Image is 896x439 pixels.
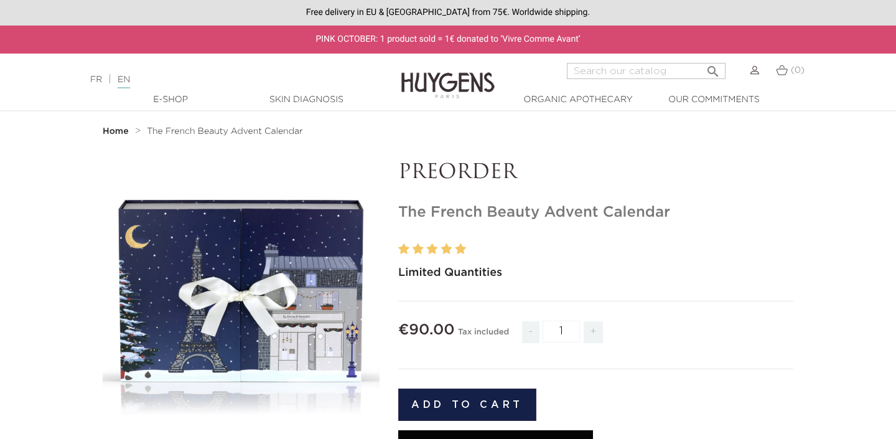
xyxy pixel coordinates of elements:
[401,52,495,100] img: Huygens
[147,127,302,136] span: The French Beauty Advent Calendar
[706,60,721,75] i: 
[244,93,368,106] a: Skin Diagnosis
[413,240,424,258] label: 2
[118,75,130,88] a: EN
[651,93,776,106] a: Our commitments
[522,321,539,343] span: -
[427,240,438,258] label: 3
[103,126,131,136] a: Home
[702,59,724,76] button: 
[516,93,640,106] a: Organic Apothecary
[543,321,580,342] input: Quantity
[108,93,233,106] a: E-Shop
[90,75,102,84] a: FR
[398,389,536,421] button: Add to cart
[398,267,502,278] strong: Limited Quantities
[398,240,409,258] label: 1
[147,126,302,136] a: The French Beauty Advent Calendar
[791,66,805,75] span: (0)
[84,72,364,87] div: |
[398,161,793,185] p: PREORDER
[103,127,129,136] strong: Home
[584,321,604,343] span: +
[398,204,793,222] h1: The French Beauty Advent Calendar
[567,63,726,79] input: Search
[441,240,452,258] label: 4
[398,323,455,338] span: €90.00
[455,240,466,258] label: 5
[458,319,509,352] div: Tax included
